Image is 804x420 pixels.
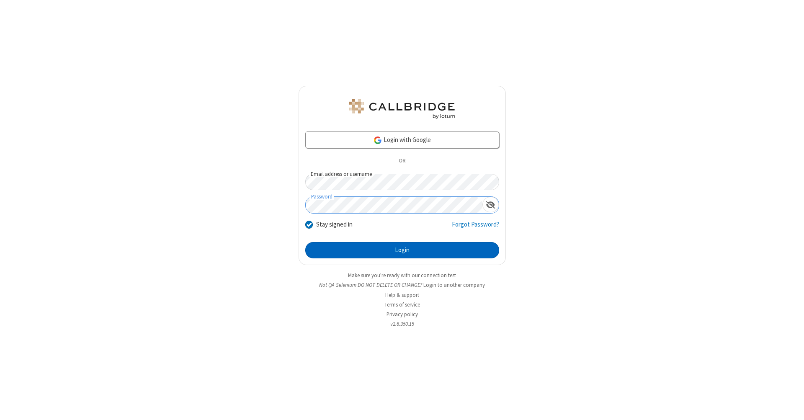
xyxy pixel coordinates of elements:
[387,311,418,318] a: Privacy policy
[348,272,456,279] a: Make sure you're ready with our connection test
[299,320,506,328] li: v2.6.350.15
[452,220,499,236] a: Forgot Password?
[316,220,353,229] label: Stay signed in
[305,242,499,259] button: Login
[423,281,485,289] button: Login to another company
[305,174,499,190] input: Email address or username
[395,155,409,167] span: OR
[305,131,499,148] a: Login with Google
[373,136,382,145] img: google-icon.png
[385,291,419,299] a: Help & support
[348,99,456,119] img: QA Selenium DO NOT DELETE OR CHANGE
[384,301,420,308] a: Terms of service
[482,197,499,212] div: Show password
[299,281,506,289] li: Not QA Selenium DO NOT DELETE OR CHANGE?
[306,197,482,213] input: Password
